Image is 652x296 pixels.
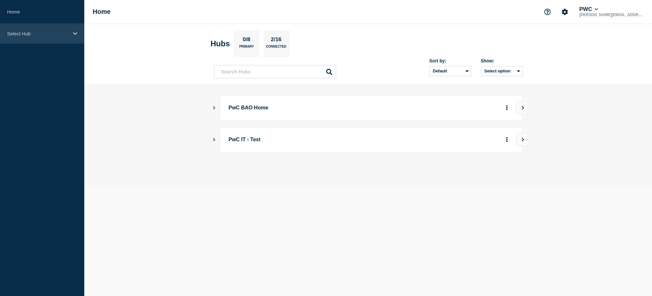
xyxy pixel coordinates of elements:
[558,5,572,19] button: Account settings
[213,106,216,110] button: Show Connected Hubs
[229,134,407,146] p: PwC IT - Test
[503,102,511,114] button: More actions
[503,134,511,146] button: More actions
[578,6,599,13] button: PWC
[578,13,645,17] p: [PERSON_NAME][EMAIL_ADDRESS][PERSON_NAME][DOMAIN_NAME]
[211,39,230,48] h2: Hubs
[213,137,216,142] button: Show Connected Hubs
[93,8,111,15] h1: Home
[481,66,523,76] button: Select option
[268,36,284,45] p: 2/16
[239,45,254,51] p: Primary
[266,45,286,51] p: Connected
[429,58,471,63] div: Sort by:
[481,58,523,63] div: Show:
[516,101,529,114] button: View
[516,133,529,146] button: View
[7,31,69,36] p: Select Hub
[229,102,407,114] p: PwC BAO Home
[240,36,253,45] p: 0/8
[214,65,336,78] input: Search Hubs
[541,5,554,19] button: Support
[429,66,471,76] select: Sort by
